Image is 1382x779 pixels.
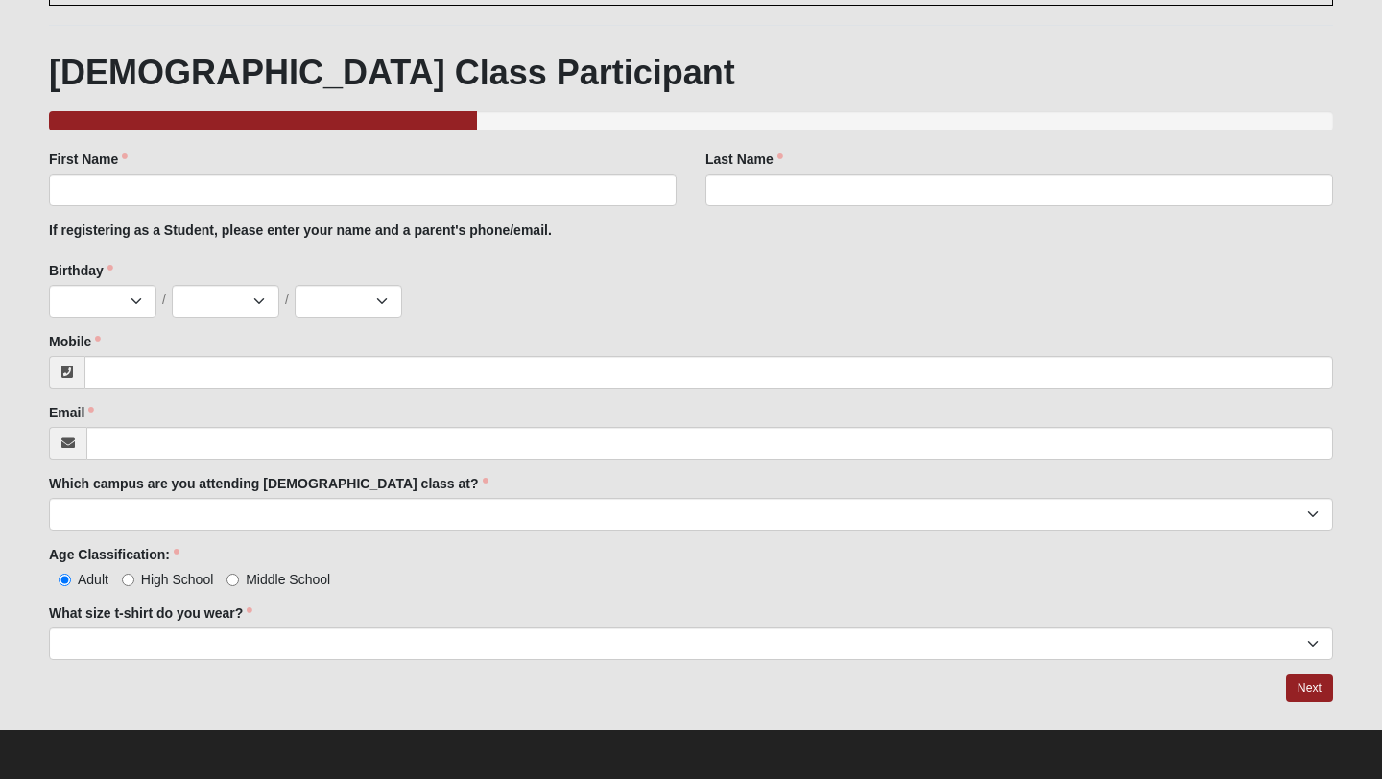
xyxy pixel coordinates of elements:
b: If registering as a Student, please enter your name and a parent's phone/email. [49,223,552,238]
span: / [162,290,166,311]
label: First Name [49,150,128,169]
label: What size t-shirt do you wear? [49,603,252,623]
input: Middle School [226,574,239,586]
label: Birthday [49,261,113,280]
label: Email [49,403,94,422]
span: High School [141,572,214,587]
span: Middle School [246,572,330,587]
input: High School [122,574,134,586]
span: Adult [78,572,108,587]
label: Last Name [705,150,783,169]
input: Adult [59,574,71,586]
h1: [DEMOGRAPHIC_DATA] Class Participant [49,52,1333,93]
label: Age Classification: [49,545,179,564]
label: Which campus are you attending [DEMOGRAPHIC_DATA] class at? [49,474,488,493]
span: / [285,290,289,311]
label: Mobile [49,332,101,351]
a: Next [1286,674,1333,702]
